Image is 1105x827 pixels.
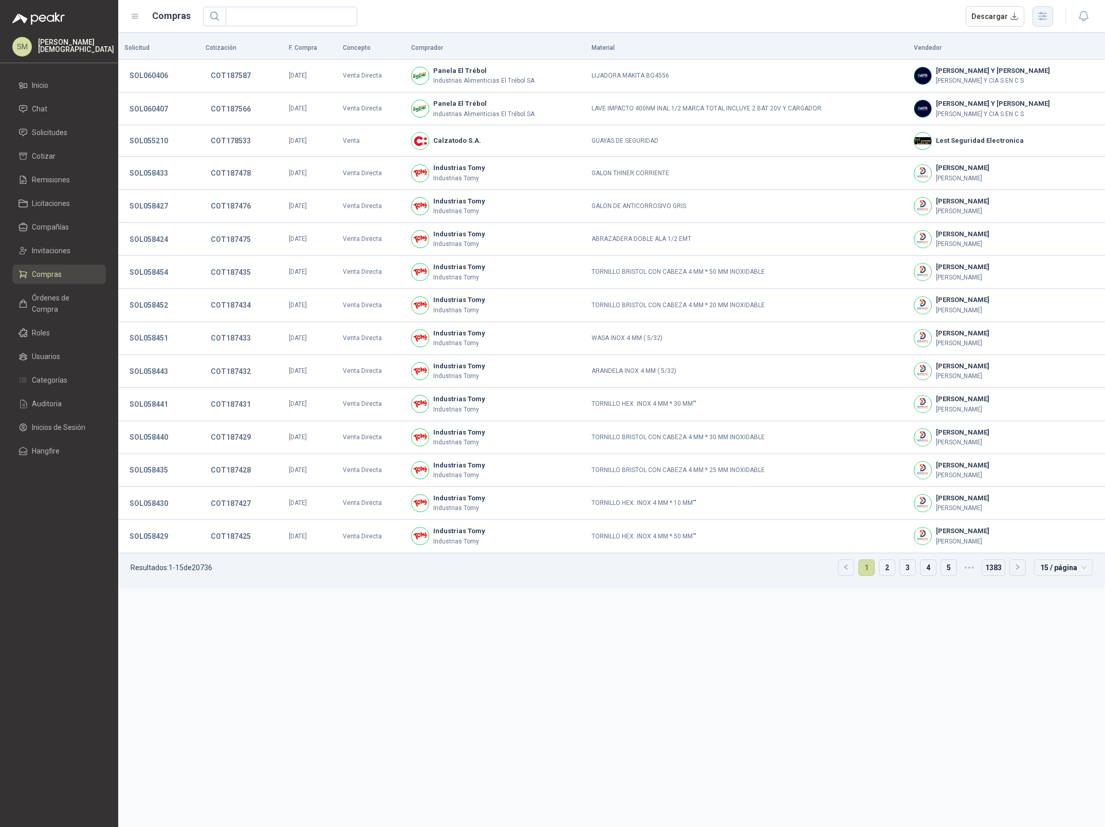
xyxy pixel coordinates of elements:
[206,527,256,546] button: COT187425
[124,66,173,85] button: SOL060406
[433,526,485,536] b: Industrias Tomy
[914,297,931,314] img: Company Logo
[914,495,931,512] img: Company Logo
[32,198,70,209] span: Licitaciones
[337,322,405,355] td: Venta Directa
[433,163,485,173] b: Industrias Tomy
[433,493,485,503] b: Industrias Tomy
[936,460,989,471] b: [PERSON_NAME]
[914,133,931,149] img: Company Logo
[152,9,191,23] h1: Compras
[337,487,405,520] td: Venta Directa
[412,198,429,215] img: Company Logo
[206,362,256,381] button: COT187432
[124,428,173,446] button: SOL058440
[124,527,173,546] button: SOL058429
[206,66,256,85] button: COT187587
[12,265,106,284] a: Compras
[858,559,875,576] li: 1
[289,137,307,144] span: [DATE]
[337,92,405,125] td: Venta Directa
[412,363,429,380] img: Company Logo
[32,292,96,315] span: Órdenes de Compra
[936,295,989,305] b: [PERSON_NAME]
[12,146,106,166] a: Cotizar
[32,221,69,233] span: Compañías
[936,229,989,239] b: [PERSON_NAME]
[433,174,485,183] p: Industrias Tomy
[32,103,47,115] span: Chat
[936,174,989,183] p: [PERSON_NAME]
[433,295,485,305] b: Industrias Tomy
[936,405,989,415] p: [PERSON_NAME]
[585,421,907,454] td: TORNILLO BRISTOL CON CABEZA 4 MM * 30 MM INOXIDABLE
[936,438,989,447] p: [PERSON_NAME]
[433,537,485,547] p: Industrias Tomy
[206,263,256,281] button: COT187435
[124,296,173,314] button: SOL058452
[433,460,485,471] b: Industrias Tomy
[585,322,907,355] td: WASA INOX 4 MM ( 5/32)
[289,533,307,540] span: [DATE]
[914,363,931,380] img: Company Logo
[199,37,283,60] th: Cotización
[914,198,931,215] img: Company Logo
[289,202,307,210] span: [DATE]
[206,461,256,479] button: COT187428
[206,329,256,347] button: COT187433
[433,405,485,415] p: Industrias Tomy
[982,560,1005,575] a: 1383
[585,256,907,289] td: TORNILLO BRISTOL CON CABEZA 4 MM * 50 MM INOXIDABLE
[12,370,106,390] a: Categorías
[433,471,485,480] p: Industrias Tomy
[412,429,429,446] img: Company Logo
[433,503,485,513] p: Industrias Tomy
[32,127,67,138] span: Solicitudes
[961,559,978,576] span: •••
[920,560,936,575] a: 4
[206,100,256,118] button: COT187566
[936,239,989,249] p: [PERSON_NAME]
[941,559,957,576] li: 5
[124,461,173,479] button: SOL058435
[843,564,849,570] span: left
[936,163,989,173] b: [PERSON_NAME]
[433,109,535,119] p: Industrias Alimenticias El Trébol SA
[289,268,307,275] span: [DATE]
[900,560,915,575] a: 3
[12,288,106,319] a: Órdenes de Compra
[936,526,989,536] b: [PERSON_NAME]
[337,37,405,60] th: Concepto
[32,398,62,409] span: Auditoria
[585,60,907,92] td: LIJADORA MAKITA BO4556
[337,125,405,157] td: Venta
[941,560,956,575] a: 5
[879,560,895,575] a: 2
[289,334,307,342] span: [DATE]
[124,164,173,182] button: SOL058433
[936,537,989,547] p: [PERSON_NAME]
[32,174,70,185] span: Remisiones
[206,296,256,314] button: COT187434
[32,374,67,386] span: Categorías
[12,76,106,95] a: Inicio
[936,196,989,206] b: [PERSON_NAME]
[412,528,429,544] img: Company Logo
[433,306,485,315] p: Industrias Tomy
[337,388,405,421] td: Venta Directa
[412,297,429,314] img: Company Logo
[32,351,60,362] span: Usuarios
[412,133,429,149] img: Company Logo
[12,123,106,142] a: Solicitudes
[936,262,989,272] b: [PERSON_NAME]
[32,269,62,280] span: Compras
[433,371,485,381] p: Industrias Tomy
[838,559,854,576] li: Página anterior
[412,264,429,280] img: Company Logo
[1010,560,1025,575] button: right
[38,39,114,53] p: [PERSON_NAME] [DEMOGRAPHIC_DATA]
[405,37,585,60] th: Comprador
[337,421,405,454] td: Venta Directa
[124,230,173,249] button: SOL058424
[32,445,60,457] span: Hangfire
